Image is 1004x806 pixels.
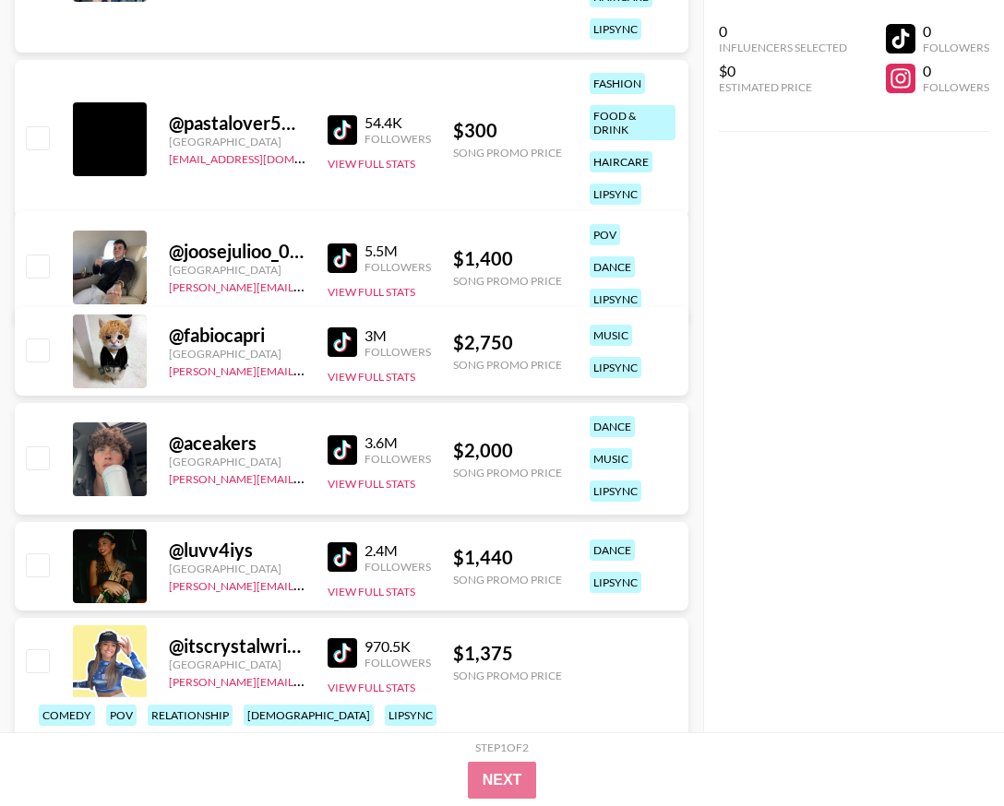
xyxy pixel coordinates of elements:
div: @ luvv4iys [169,539,305,562]
div: [GEOGRAPHIC_DATA] [169,347,305,361]
div: pov [106,705,137,726]
div: Step 1 of 2 [475,741,529,754]
div: 0 [719,22,847,41]
button: View Full Stats [328,157,415,171]
div: pov [590,224,620,245]
div: lipsync [590,18,641,40]
div: [GEOGRAPHIC_DATA] [169,455,305,468]
div: Followers [923,41,989,54]
button: View Full Stats [328,370,415,384]
div: comedy [39,705,95,726]
a: [PERSON_NAME][EMAIL_ADDRESS][DOMAIN_NAME] [169,361,442,378]
div: Estimated Price [719,80,847,94]
div: Followers [365,132,431,146]
div: music [590,448,632,469]
div: $ 1,400 [453,247,562,270]
img: TikTok [328,243,357,273]
div: 54.4K [365,113,431,132]
div: dance [590,256,635,278]
div: dance [590,416,635,437]
img: TikTok [328,542,357,572]
div: $ 1,440 [453,546,562,569]
div: lipsync [590,184,641,205]
div: dance [590,539,635,561]
div: [GEOGRAPHIC_DATA] [169,263,305,277]
div: haircare [590,151,652,172]
div: 3M [365,326,431,345]
button: View Full Stats [328,681,415,694]
div: 0 [923,22,989,41]
div: Followers [365,260,431,274]
div: $0 [719,62,847,80]
div: Followers [365,560,431,574]
div: Song Promo Price [453,358,562,372]
div: [GEOGRAPHIC_DATA] [169,658,305,671]
div: [GEOGRAPHIC_DATA] [169,562,305,575]
div: Song Promo Price [453,669,562,682]
div: Song Promo Price [453,146,562,160]
button: Next [468,762,537,799]
div: Song Promo Price [453,274,562,288]
div: lipsync [590,480,641,502]
div: Followers [365,452,431,466]
div: $ 300 [453,119,562,142]
img: TikTok [328,327,357,357]
div: @ aceakers [169,432,305,455]
div: lipsync [590,357,641,378]
div: food & drink [590,105,675,140]
img: TikTok [328,638,357,668]
div: lipsync [590,289,641,310]
div: 2.4M [365,541,431,560]
div: lipsync [385,705,436,726]
div: 3.6M [365,433,431,452]
button: View Full Stats [328,477,415,491]
img: TikTok [328,435,357,465]
div: $ 2,000 [453,439,562,462]
div: relationship [148,705,233,726]
div: music [590,325,632,346]
button: View Full Stats [328,285,415,299]
div: 5.5M [365,242,431,260]
div: Song Promo Price [453,573,562,587]
div: Followers [923,80,989,94]
a: [EMAIL_ADDRESS][DOMAIN_NAME] [169,148,354,166]
div: Influencers Selected [719,41,847,54]
div: Followers [365,656,431,670]
div: @ fabiocapri [169,324,305,347]
a: [PERSON_NAME][EMAIL_ADDRESS][DOMAIN_NAME] [169,468,442,486]
a: [PERSON_NAME][EMAIL_ADDRESS][DOMAIN_NAME] [169,277,442,294]
div: @ itscrystalwright [169,634,305,658]
div: 0 [923,62,989,80]
div: Followers [365,345,431,359]
div: 970.5K [365,637,431,656]
img: TikTok [328,115,357,145]
button: View Full Stats [328,585,415,599]
div: @ joosejulioo_002 [169,240,305,263]
div: @ pastalover505_ [169,112,305,135]
div: lipsync [590,572,641,593]
div: fashion [590,73,645,94]
div: $ 1,375 [453,642,562,665]
a: [PERSON_NAME][EMAIL_ADDRESS][DOMAIN_NAME] [169,575,442,593]
iframe: Drift Widget Chat Controller [912,714,982,784]
div: [DEMOGRAPHIC_DATA] [244,705,374,726]
div: Song Promo Price [453,466,562,480]
div: [GEOGRAPHIC_DATA] [169,135,305,148]
a: [PERSON_NAME][EMAIL_ADDRESS][DOMAIN_NAME] [169,671,442,689]
div: $ 2,750 [453,331,562,354]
